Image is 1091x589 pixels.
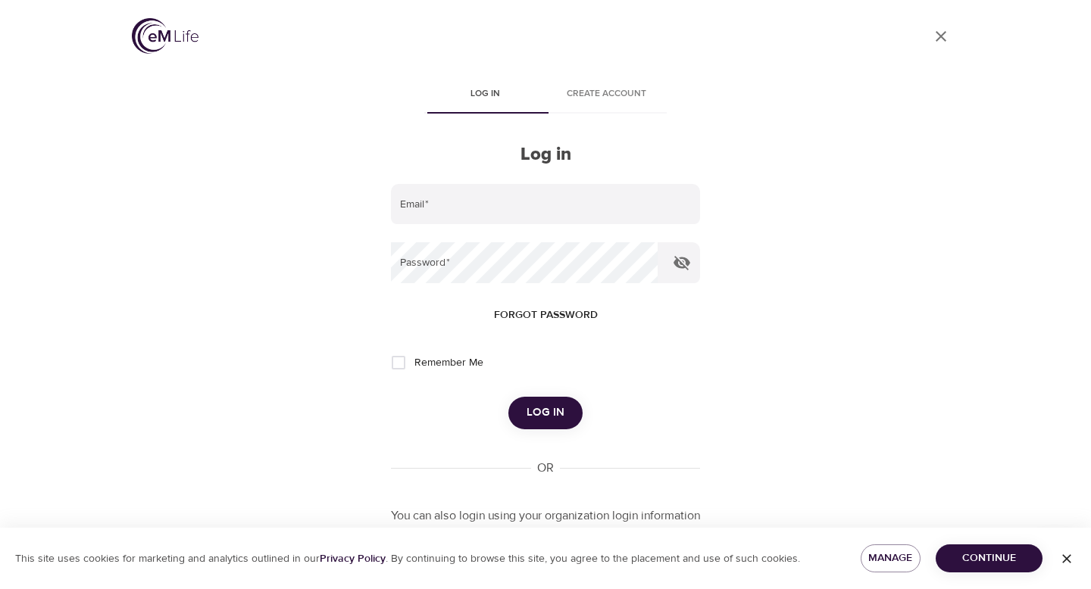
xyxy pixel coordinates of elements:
span: Manage [873,549,908,568]
span: Remember Me [414,355,483,371]
img: logo [132,18,199,54]
button: Forgot password [488,301,604,329]
span: Log in [527,403,564,422]
a: close [923,18,959,55]
button: Continue [936,544,1043,572]
div: OR [531,460,560,477]
span: Log in [433,86,536,102]
span: Create account [555,86,658,102]
button: Log in [508,397,583,429]
button: Manage [861,544,921,572]
h2: Log in [391,144,700,166]
span: Continue [948,549,1030,568]
a: Privacy Policy [320,552,386,566]
div: disabled tabs example [391,77,700,114]
span: Forgot password [494,306,598,325]
p: You can also login using your organization login information [391,507,700,525]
